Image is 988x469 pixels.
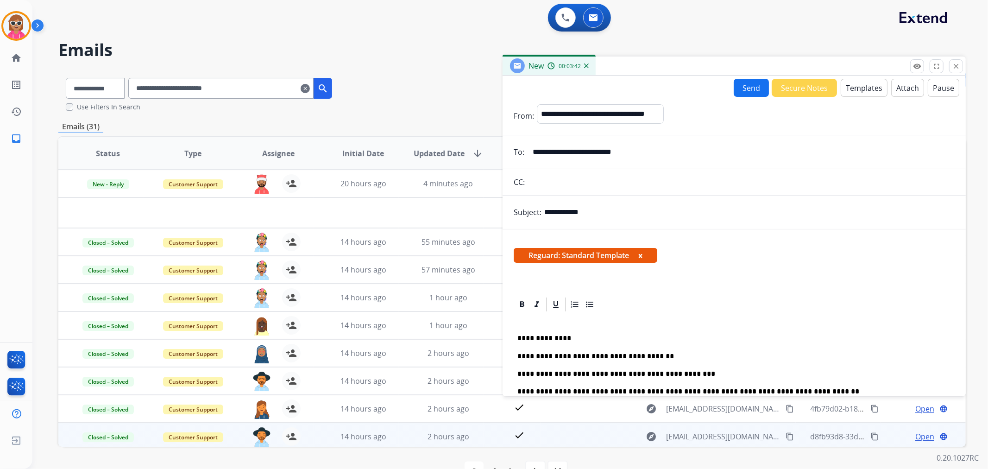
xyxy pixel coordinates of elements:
[286,348,297,359] mat-icon: person_add
[549,298,563,311] div: Underline
[734,79,769,97] button: Send
[340,178,386,189] span: 20 hours ago
[286,403,297,414] mat-icon: person_add
[666,431,780,442] span: [EMAIL_ADDRESS][DOMAIN_NAME]
[952,62,960,70] mat-icon: close
[870,432,879,441] mat-icon: content_copy
[340,404,386,414] span: 14 hours ago
[913,62,921,70] mat-icon: remove_red_eye
[514,248,657,263] span: Reguard: Standard Template
[252,399,271,419] img: agent-avatar
[252,316,271,336] img: agent-avatar
[340,292,386,303] span: 14 hours ago
[286,264,297,275] mat-icon: person_add
[252,174,271,194] img: agent-avatar
[82,321,134,331] span: Closed – Solved
[286,236,297,247] mat-icon: person_add
[428,376,469,386] span: 2 hours ago
[82,405,134,414] span: Closed – Solved
[163,179,223,189] span: Customer Support
[646,403,657,414] mat-icon: explore
[163,432,223,442] span: Customer Support
[939,432,948,441] mat-icon: language
[286,320,297,331] mat-icon: person_add
[515,298,529,311] div: Bold
[915,403,934,414] span: Open
[11,79,22,90] mat-icon: list_alt
[163,238,223,247] span: Customer Support
[82,377,134,387] span: Closed – Solved
[163,377,223,387] span: Customer Support
[841,79,887,97] button: Templates
[422,237,475,247] span: 55 minutes ago
[163,266,223,275] span: Customer Support
[514,430,525,441] mat-icon: check
[58,41,966,59] h2: Emails
[786,405,794,413] mat-icon: content_copy
[428,431,469,442] span: 2 hours ago
[928,79,959,97] button: Pause
[301,83,310,94] mat-icon: clear
[163,293,223,303] span: Customer Support
[252,233,271,252] img: agent-avatar
[11,106,22,117] mat-icon: history
[82,349,134,359] span: Closed – Solved
[252,288,271,308] img: agent-avatar
[937,452,979,463] p: 0.20.1027RC
[530,298,544,311] div: Italic
[163,405,223,414] span: Customer Support
[568,298,582,311] div: Ordered List
[514,110,534,121] p: From:
[82,432,134,442] span: Closed – Solved
[811,404,952,414] span: 4fb79d02-b185-4dbd-a9fb-f97abd0cd4e5
[915,431,934,442] span: Open
[184,148,201,159] span: Type
[252,344,271,363] img: agent-avatar
[82,266,134,275] span: Closed – Solved
[11,52,22,63] mat-icon: home
[811,431,954,442] span: d8fb93d8-33d1-4048-be92-e2e3370a88b7
[666,403,780,414] span: [EMAIL_ADDRESS][DOMAIN_NAME]
[58,121,103,133] p: Emails (31)
[429,320,467,330] span: 1 hour ago
[340,348,386,358] span: 14 hours ago
[96,148,120,159] span: Status
[423,178,473,189] span: 4 minutes ago
[638,250,642,261] button: x
[340,320,386,330] span: 14 hours ago
[422,265,475,275] span: 57 minutes ago
[646,431,657,442] mat-icon: explore
[286,431,297,442] mat-icon: person_add
[340,237,386,247] span: 14 hours ago
[340,376,386,386] span: 14 hours ago
[414,148,465,159] span: Updated Date
[428,348,469,358] span: 2 hours ago
[317,83,328,94] mat-icon: search
[77,102,140,112] label: Use Filters In Search
[529,61,544,71] span: New
[163,349,223,359] span: Customer Support
[340,431,386,442] span: 14 hours ago
[472,148,483,159] mat-icon: arrow_downward
[87,179,129,189] span: New - Reply
[340,265,386,275] span: 14 hours ago
[252,427,271,447] img: agent-avatar
[286,292,297,303] mat-icon: person_add
[286,375,297,387] mat-icon: person_add
[939,405,948,413] mat-icon: language
[772,79,837,97] button: Secure Notes
[11,133,22,144] mat-icon: inbox
[514,402,525,413] mat-icon: check
[3,13,29,39] img: avatar
[82,238,134,247] span: Closed – Solved
[786,432,794,441] mat-icon: content_copy
[286,178,297,189] mat-icon: person_add
[252,260,271,280] img: agent-avatar
[514,146,524,158] p: To:
[870,405,879,413] mat-icon: content_copy
[559,63,581,70] span: 00:03:42
[429,292,467,303] span: 1 hour ago
[262,148,295,159] span: Assignee
[514,207,541,218] p: Subject:
[428,404,469,414] span: 2 hours ago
